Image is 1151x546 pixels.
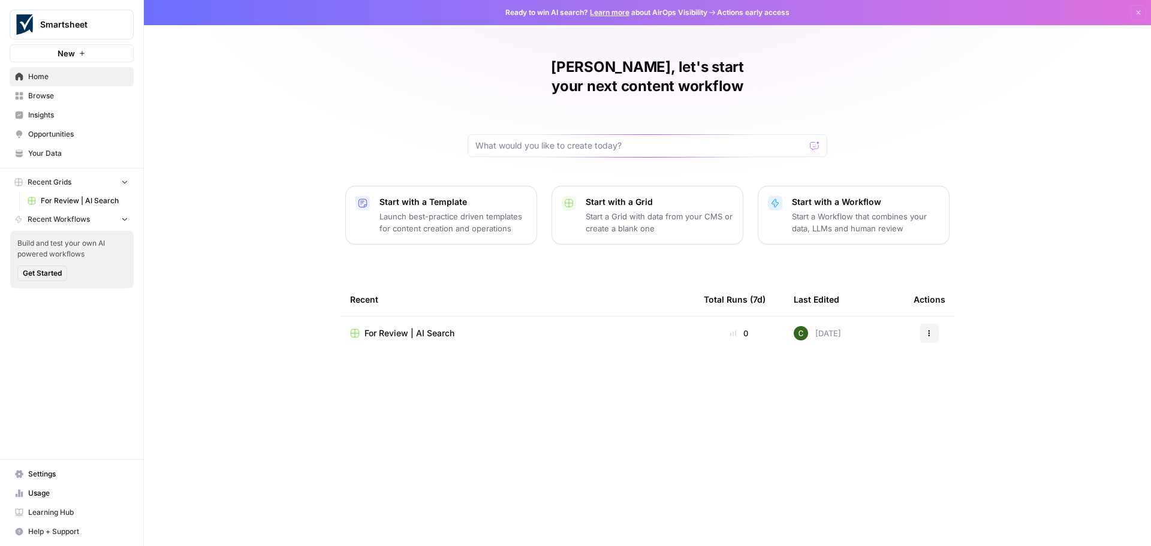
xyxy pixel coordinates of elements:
[475,140,805,152] input: What would you like to create today?
[28,469,128,479] span: Settings
[28,129,128,140] span: Opportunities
[10,10,134,40] button: Workspace: Smartsheet
[704,327,775,339] div: 0
[28,526,128,537] span: Help + Support
[794,326,841,340] div: [DATE]
[41,195,128,206] span: For Review | AI Search
[28,71,128,82] span: Home
[10,503,134,522] a: Learning Hub
[14,14,35,35] img: Smartsheet Logo
[28,91,128,101] span: Browse
[28,148,128,159] span: Your Data
[350,283,685,316] div: Recent
[704,283,766,316] div: Total Runs (7d)
[586,196,733,208] p: Start with a Grid
[505,7,707,18] span: Ready to win AI search? about AirOps Visibility
[28,214,90,225] span: Recent Workflows
[28,177,71,188] span: Recent Grids
[379,210,527,234] p: Launch best-practice driven templates for content creation and operations
[794,326,808,340] img: 14qrvic887bnlg6dzgoj39zarp80
[590,8,629,17] a: Learn more
[468,58,827,96] h1: [PERSON_NAME], let's start your next content workflow
[10,125,134,144] a: Opportunities
[364,327,454,339] span: For Review | AI Search
[10,67,134,86] a: Home
[586,210,733,234] p: Start a Grid with data from your CMS or create a blank one
[10,464,134,484] a: Settings
[10,86,134,105] a: Browse
[17,266,67,281] button: Get Started
[10,210,134,228] button: Recent Workflows
[10,144,134,163] a: Your Data
[10,484,134,503] a: Usage
[23,268,62,279] span: Get Started
[914,283,945,316] div: Actions
[40,19,113,31] span: Smartsheet
[10,44,134,62] button: New
[379,196,527,208] p: Start with a Template
[794,283,839,316] div: Last Edited
[792,210,939,234] p: Start a Workflow that combines your data, LLMs and human review
[717,7,790,18] span: Actions early access
[10,105,134,125] a: Insights
[58,47,75,59] span: New
[17,238,126,260] span: Build and test your own AI powered workflows
[792,196,939,208] p: Start with a Workflow
[345,186,537,245] button: Start with a TemplateLaunch best-practice driven templates for content creation and operations
[22,191,134,210] a: For Review | AI Search
[28,507,128,518] span: Learning Hub
[758,186,950,245] button: Start with a WorkflowStart a Workflow that combines your data, LLMs and human review
[10,522,134,541] button: Help + Support
[28,110,128,120] span: Insights
[28,488,128,499] span: Usage
[10,173,134,191] button: Recent Grids
[350,327,685,339] a: For Review | AI Search
[552,186,743,245] button: Start with a GridStart a Grid with data from your CMS or create a blank one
